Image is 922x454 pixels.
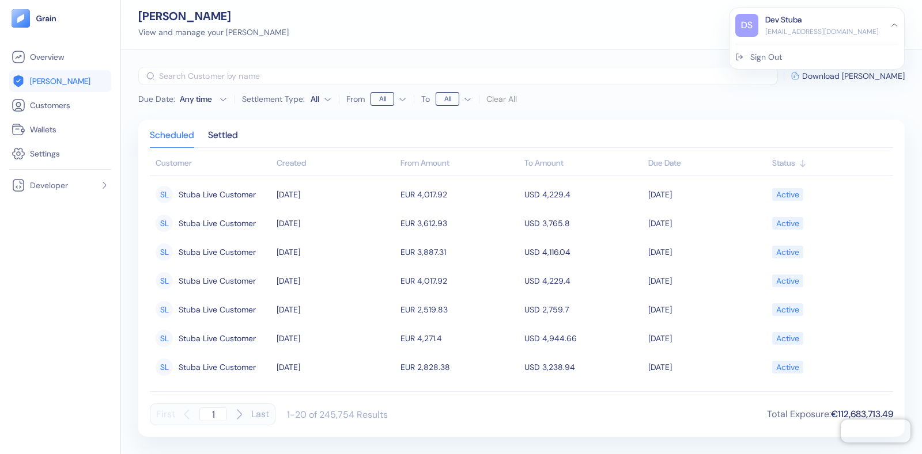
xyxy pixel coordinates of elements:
[522,180,645,209] td: USD 4,229.4
[150,131,194,147] div: Scheduled
[522,266,645,295] td: USD 4,229.4
[767,407,893,421] div: Total Exposure :
[156,215,173,232] div: SL
[274,266,398,295] td: [DATE]
[156,330,173,347] div: SL
[12,123,109,136] a: Wallets
[371,90,407,108] button: From
[156,403,175,425] button: First
[398,353,522,381] td: EUR 2,828.38
[30,180,68,191] span: Developer
[159,67,778,85] input: Search Customer by name
[398,238,522,266] td: EUR 3,887.31
[802,72,905,80] span: Download [PERSON_NAME]
[436,90,472,108] button: To
[311,90,332,108] button: Settlement Type:
[522,324,645,353] td: USD 4,944.66
[274,381,398,410] td: [DATE]
[776,185,799,204] div: Active
[30,100,70,111] span: Customers
[179,271,256,291] span: Stuba Live Customer
[138,10,289,22] div: [PERSON_NAME]
[776,213,799,233] div: Active
[274,180,398,209] td: [DATE]
[776,329,799,348] div: Active
[522,295,645,324] td: USD 2,759.7
[398,266,522,295] td: EUR 4,017.92
[12,74,109,88] a: [PERSON_NAME]
[831,408,893,420] span: €112,683,713.49
[645,353,769,381] td: [DATE]
[776,386,799,406] div: Active
[522,152,645,176] th: To Amount
[12,147,109,161] a: Settings
[12,9,30,28] img: logo-tablet-V2.svg
[645,209,769,238] td: [DATE]
[765,26,879,37] div: [EMAIL_ADDRESS][DOMAIN_NAME]
[398,209,522,238] td: EUR 3,612.93
[398,152,522,176] th: From Amount
[776,357,799,377] div: Active
[645,381,769,410] td: [DATE]
[522,381,645,410] td: USD 3,088.71
[274,209,398,238] td: [DATE]
[398,295,522,324] td: EUR 2,519.83
[138,93,228,105] button: Due Date:Any time
[772,157,887,169] div: Sort ascending
[522,238,645,266] td: USD 4,116.04
[398,180,522,209] td: EUR 4,017.92
[180,93,214,105] div: Any time
[648,157,766,169] div: Sort ascending
[36,14,57,22] img: logo
[398,381,522,410] td: EUR 2,690.3
[274,238,398,266] td: [DATE]
[274,295,398,324] td: [DATE]
[645,238,769,266] td: [DATE]
[179,185,256,204] span: Stuba Live Customer
[30,148,60,159] span: Settings
[179,386,256,406] span: Stuba Live Customer
[156,272,173,289] div: SL
[750,51,782,63] div: Sign Out
[156,186,173,203] div: SL
[735,14,758,37] div: DS
[150,152,274,176] th: Customer
[522,209,645,238] td: USD 3,765.8
[277,157,395,169] div: Sort ascending
[398,324,522,353] td: EUR 4,271.4
[179,300,256,319] span: Stuba Live Customer
[179,242,256,262] span: Stuba Live Customer
[156,243,173,261] div: SL
[208,131,238,147] div: Settled
[251,403,269,425] button: Last
[287,409,388,421] div: 1-20 of 245,754 Results
[522,353,645,381] td: USD 3,238.94
[776,271,799,291] div: Active
[776,300,799,319] div: Active
[645,295,769,324] td: [DATE]
[30,51,64,63] span: Overview
[179,329,256,348] span: Stuba Live Customer
[242,95,305,103] label: Settlement Type:
[346,95,365,103] label: From
[274,324,398,353] td: [DATE]
[156,358,173,376] div: SL
[156,301,173,318] div: SL
[179,357,256,377] span: Stuba Live Customer
[12,50,109,64] a: Overview
[645,180,769,209] td: [DATE]
[841,419,910,442] iframe: Chatra live chat
[30,124,56,135] span: Wallets
[138,93,175,105] span: Due Date :
[421,95,430,103] label: To
[179,213,256,233] span: Stuba Live Customer
[138,26,289,39] div: View and manage your [PERSON_NAME]
[274,353,398,381] td: [DATE]
[645,324,769,353] td: [DATE]
[791,72,905,80] button: Download [PERSON_NAME]
[776,242,799,262] div: Active
[645,266,769,295] td: [DATE]
[765,14,802,26] div: Dev Stuba
[30,75,90,87] span: [PERSON_NAME]
[12,98,109,112] a: Customers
